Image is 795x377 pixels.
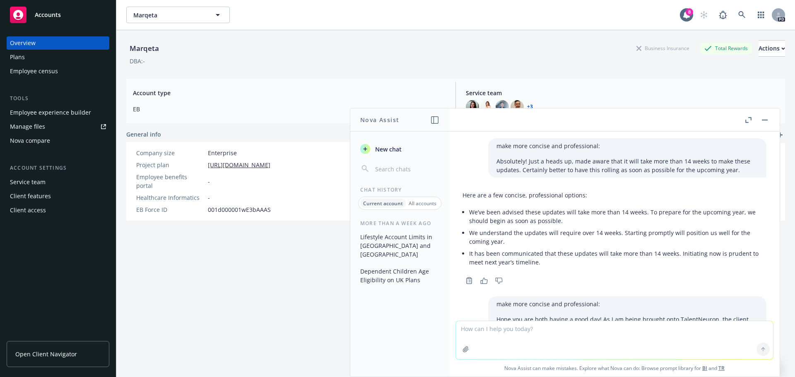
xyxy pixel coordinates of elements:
span: Enterprise [208,149,237,157]
a: BI [702,365,707,372]
a: Service team [7,175,109,189]
button: New chat [357,142,443,156]
div: Employee census [10,65,58,78]
a: Accounts [7,3,109,26]
div: More than a week ago [350,220,449,227]
img: photo [496,100,509,113]
a: add [775,130,785,140]
span: Service team [466,89,778,97]
span: General info [126,130,161,139]
div: Marqeta [126,43,162,54]
li: It has been communicated that these updates will take more than 14 weeks. Initiating now is prude... [469,247,766,268]
p: Hope you are both having a good day! As I am being brought onto TalentNeuron, the client voiced s... [496,315,758,367]
img: photo [511,100,524,113]
p: make more concise and professional: [496,300,758,308]
input: Search chats [373,163,439,175]
div: Tools [7,94,109,103]
a: Client features [7,190,109,203]
p: Absolutely! Just a heads up, made aware that it will take more than 14 weeks to make these update... [496,157,758,174]
div: Company size [136,149,205,157]
button: Actions [759,40,785,57]
svg: Copy to clipboard [465,277,473,284]
div: Account settings [7,164,109,172]
a: Employee census [7,65,109,78]
p: make more concise and professional: [496,142,758,150]
span: EB [133,105,446,113]
p: Here are a few concise, professional options: [463,191,766,199]
a: Manage files [7,120,109,133]
img: photo [466,100,479,113]
div: Business Insurance [632,43,694,53]
button: Lifestyle Account Limits in [GEOGRAPHIC_DATA] and [GEOGRAPHIC_DATA] [357,230,443,261]
a: +3 [527,104,533,109]
a: Client access [7,204,109,217]
button: Thumbs down [492,275,506,286]
li: We’ve been advised these updates will take more than 14 weeks. To prepare for the upcoming year, ... [469,206,766,227]
a: Plans [7,50,109,64]
div: Actions [759,41,785,56]
a: Search [734,7,750,23]
a: Overview [7,36,109,50]
a: Employee experience builder [7,106,109,119]
a: [URL][DOMAIN_NAME] [208,161,270,169]
div: Employee benefits portal [136,173,205,190]
div: Overview [10,36,36,50]
h1: Nova Assist [360,115,399,124]
div: EB Force ID [136,205,205,214]
div: Project plan [136,161,205,169]
span: Marqeta [133,11,205,19]
div: Healthcare Informatics [136,193,205,202]
p: Current account [363,200,403,207]
div: DBA: - [130,57,145,65]
span: 001d000001wE3bAAAS [208,205,271,214]
img: photo [481,100,494,113]
div: Employee experience builder [10,106,91,119]
button: Marqeta [126,7,230,23]
a: Switch app [753,7,769,23]
p: All accounts [409,200,436,207]
div: Plans [10,50,25,64]
button: Dependent Children Age Eligibility on UK Plans [357,264,443,287]
span: - [208,177,210,186]
span: - [208,193,210,202]
a: TR [718,365,725,372]
a: Report a Bug [715,7,731,23]
span: Nova Assist can make mistakes. Explore what Nova can do: Browse prompt library for and [453,360,776,377]
div: Service team [10,175,46,189]
div: Chat History [350,186,449,193]
span: New chat [373,145,402,154]
span: Account type [133,89,446,97]
span: Open Client Navigator [15,350,77,358]
li: We understand the updates will require over 14 weeks. Starting promptly will position us well for... [469,227,766,247]
div: Total Rewards [700,43,752,53]
div: Nova compare [10,134,50,147]
a: Nova compare [7,134,109,147]
div: 8 [686,8,693,16]
div: Client features [10,190,51,203]
span: Accounts [35,12,61,18]
a: Start snowing [696,7,712,23]
div: Client access [10,204,46,217]
div: Manage files [10,120,45,133]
